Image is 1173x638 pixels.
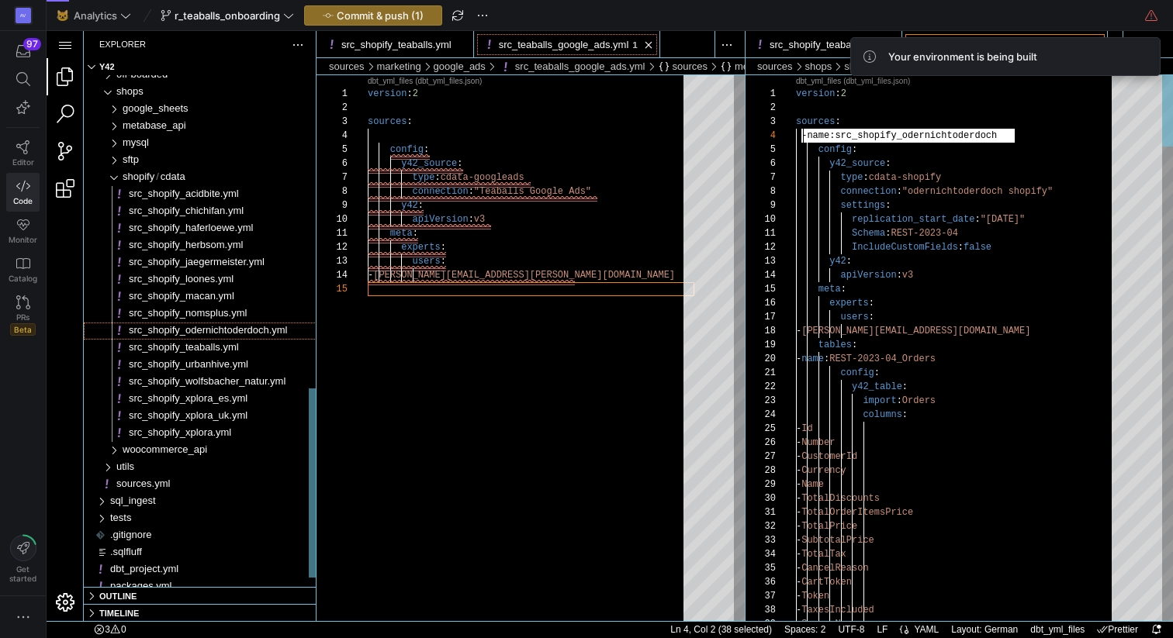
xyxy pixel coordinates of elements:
div: 9 [712,167,729,181]
span: src_shopify_xplora_es.yml [82,361,201,373]
span: : [850,239,856,250]
a: Ln 4, Col 2 (38 selected) [620,590,729,607]
span: 2 [366,57,372,68]
a: cdata, compact, shopify [114,140,139,151]
div: 12 [712,209,729,223]
span: connection [366,155,422,166]
div: /sources/marketing [330,27,375,44]
span: sources.yml [70,447,123,458]
div: 8 [284,153,301,167]
div: check-all Prettier [1044,590,1098,607]
div: Timeline Section [37,573,270,590]
div: src_shopify_xplora.yml [37,394,270,411]
span: : [410,127,416,138]
div: /sources/shops/shopify/cdata/src_shopify_haferloewe.yml [65,189,270,206]
span: : [360,85,365,96]
button: r_teaballs_onboarding [157,5,298,26]
span: r_teaballs_onboarding [175,9,280,22]
a: src_teaballs_google_ads.yml [452,8,583,19]
a: check-all Prettier [1047,590,1095,607]
a: AV [6,2,40,29]
span: cdata [114,140,139,151]
h3: Explorer Section: y42 [53,27,68,44]
a: Catalog [6,250,40,289]
div: 11 [712,195,729,209]
div: sql_ingest [37,462,270,479]
span: src_shopify_jaegermeister.yml [82,225,218,236]
span: meta [688,29,711,41]
span: src_shopify_chichifan.yml [82,174,197,185]
a: src_shopify_odernichtoderdoch.yml [896,29,1055,41]
span: : [366,197,372,208]
div: sources.yml [37,445,270,462]
span: y42_source [783,127,839,138]
div: 3 [712,84,729,98]
span: sftp [76,122,92,134]
span: : [912,211,917,222]
a: shopify [76,140,114,151]
div: src_shopify_macan.yml [37,257,270,274]
div: /sources/marketing/google_ads [387,27,439,44]
a: shops [759,29,786,41]
span: : [839,197,844,208]
span: false [917,211,945,222]
span: replication_start_date [805,183,928,194]
li: Close (⌘W) [407,5,424,22]
div: 1 [284,56,301,70]
span: Code [13,196,33,205]
div: Outline Section [37,556,270,573]
span: src_shopify_xplora.yml [82,395,185,407]
a: sources [711,29,746,41]
span: type [794,141,817,152]
span: : [788,57,794,68]
span: REST-2023-04 [844,197,911,208]
a: More Actions... [672,5,689,22]
div: /sources/shops/shopify/cdata/src_shopify_acidbite.yml [65,155,270,172]
div: sftp [37,121,270,138]
span: version [749,57,788,68]
li: Split Editor Right (⌃⇧⌥⌘7) [⌥] Split Editor Down [1080,5,1097,22]
div: /sources/shops/woocommerce_api [76,411,270,428]
div: Folders Section [37,27,270,44]
div: /.sqlfluff [47,513,270,530]
a: Layout: German [901,590,975,607]
div: /sources/shops/mysql [76,104,270,121]
span: / [109,140,112,151]
div: 4 [712,98,729,112]
span: apiVersion [366,183,422,194]
ul: Tab actions [833,6,855,22]
span: IncludeCustomFields [805,211,912,222]
a: dbt_yml_files, Select JSON Schema [980,590,1042,607]
span: : [372,169,377,180]
span: Get started [9,564,36,583]
span: : [394,211,400,222]
span: metabase_api [76,88,140,100]
span: - [321,239,327,250]
div: .gitignore [37,496,270,513]
div: UTF-8 [785,590,824,607]
div: /sources [711,27,746,44]
div: .sqlfluff [37,513,270,530]
div: /sources/shops/shopify/cdata/src_shopify_nomsplus.yml [65,274,270,291]
span: 2 [794,57,800,68]
span: meta [772,253,794,264]
div: 7 [712,140,729,153]
span: src_shopify_nomsplus.yml [82,276,200,288]
span: experts [783,267,822,278]
div: /sources/shops/shopify/cdata/src_shopify_odernichtoderdoch.yml [879,27,1055,44]
div: 8 [712,153,729,167]
span: Analytics [74,9,117,22]
div: src_shopify_jaegermeister.yml [37,223,270,240]
span: cdata-shopify [822,141,895,152]
span: src_shopify_teaballs.yml [82,310,192,322]
span: : [839,169,844,180]
div: /sources/shops/shopify/cdata/src_shopify_loones.yml [65,240,270,257]
div: cdata [37,138,270,155]
a: Editor [6,134,40,173]
div: /packages.yml [47,547,270,564]
div: sources (module) [626,27,662,44]
span: v3 [427,183,438,194]
div: /sources [282,27,318,44]
span: Catalog [9,274,37,283]
div: mysql [37,104,270,121]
